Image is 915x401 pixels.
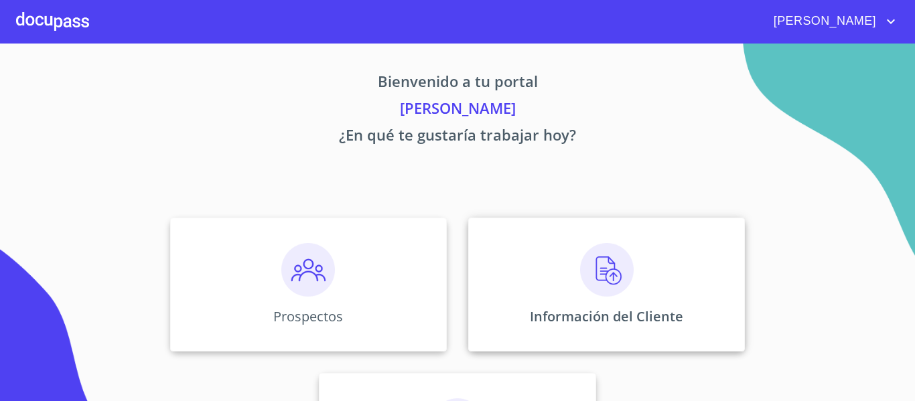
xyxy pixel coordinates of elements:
p: Prospectos [273,307,343,325]
p: [PERSON_NAME] [45,97,870,124]
img: carga.png [580,243,634,297]
p: ¿En qué te gustaría trabajar hoy? [45,124,870,151]
button: account of current user [764,11,899,32]
span: [PERSON_NAME] [764,11,883,32]
img: prospectos.png [281,243,335,297]
p: Información del Cliente [530,307,683,325]
p: Bienvenido a tu portal [45,70,870,97]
